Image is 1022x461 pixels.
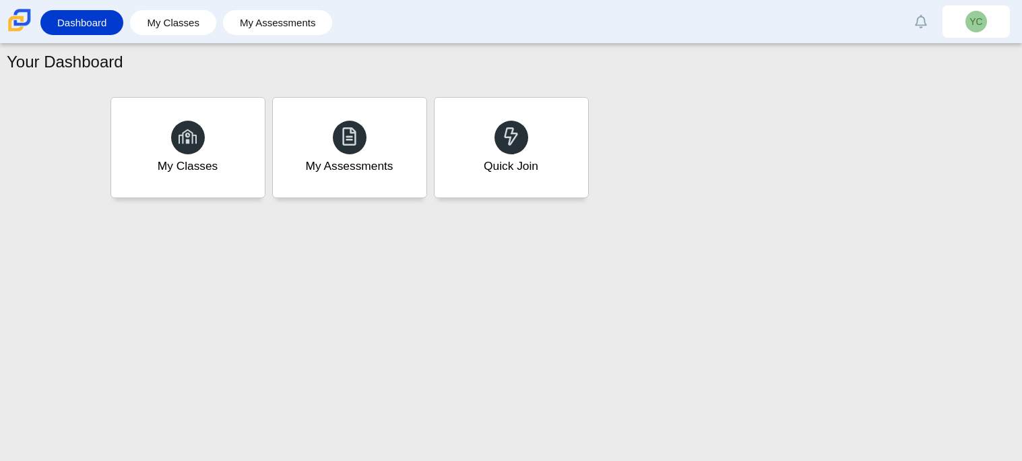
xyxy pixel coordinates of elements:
div: Quick Join [484,158,538,175]
a: My Assessments [272,97,427,198]
a: My Classes [110,97,265,198]
a: YC [943,5,1010,38]
img: Carmen School of Science & Technology [5,6,34,34]
a: Dashboard [47,10,117,35]
a: Alerts [906,7,936,36]
h1: Your Dashboard [7,51,123,73]
span: YC [969,17,982,26]
a: Carmen School of Science & Technology [5,25,34,36]
a: My Assessments [230,10,326,35]
div: My Classes [158,158,218,175]
div: My Assessments [306,158,393,175]
a: Quick Join [434,97,589,198]
a: My Classes [137,10,210,35]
